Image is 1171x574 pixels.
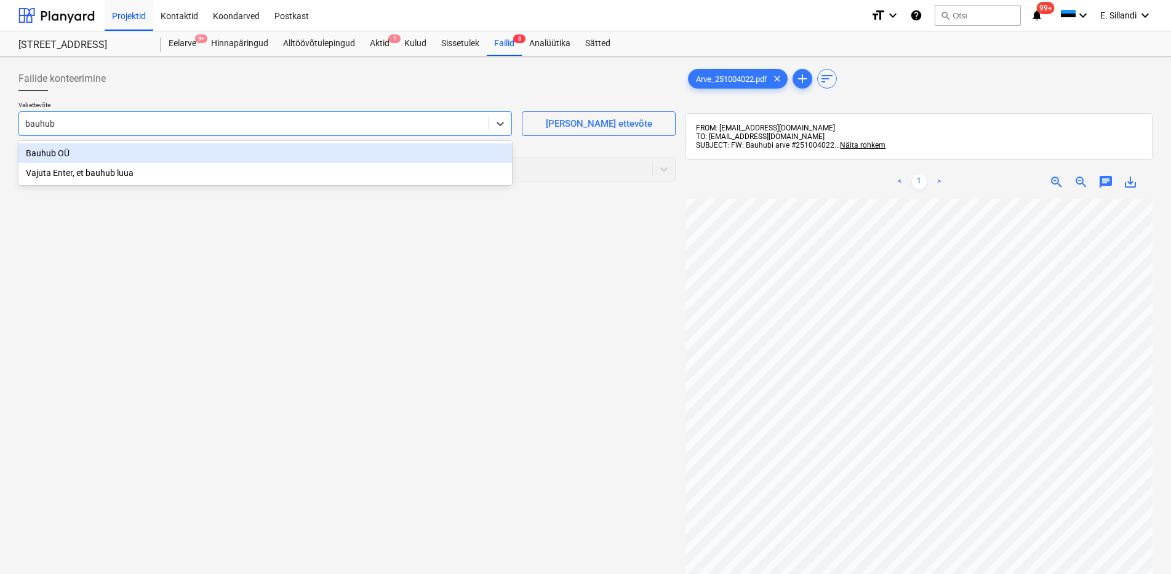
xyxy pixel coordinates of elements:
span: chat [1098,175,1113,189]
a: Analüütika [522,31,578,56]
a: Eelarve9+ [161,31,204,56]
span: 1 [388,34,401,43]
span: add [795,71,810,86]
a: Hinnapäringud [204,31,276,56]
span: zoom_out [1074,175,1089,189]
a: Sätted [578,31,618,56]
span: 99+ [1037,2,1055,14]
div: Failid [487,31,522,56]
i: keyboard_arrow_down [1138,8,1153,23]
div: Bauhub OÜ [18,143,512,163]
div: Eelarve [161,31,204,56]
span: SUBJECT: FW: Bauhubi arve #251004022 [696,141,834,149]
span: FROM: [EMAIL_ADDRESS][DOMAIN_NAME] [696,124,835,132]
span: ... [834,141,885,149]
div: [STREET_ADDRESS] [18,39,146,52]
button: Otsi [935,5,1021,26]
span: search [940,10,950,20]
button: [PERSON_NAME] ettevõte [522,111,676,136]
span: zoom_in [1049,175,1064,189]
span: TO: [EMAIL_ADDRESS][DOMAIN_NAME] [696,132,825,141]
span: Näita rohkem [840,141,885,149]
div: Aktid [362,31,397,56]
div: Vajuta Enter, et bauhub luua [18,163,512,183]
i: Abikeskus [910,8,922,23]
a: Kulud [397,31,434,56]
a: Page 1 is your current page [912,175,927,189]
div: Arve_251004022.pdf [688,69,788,89]
a: Previous page [892,175,907,189]
i: format_size [871,8,885,23]
span: Failide konteerimine [18,71,106,86]
p: Vali ettevõte [18,101,512,111]
span: 8 [513,34,526,43]
span: 9+ [195,34,207,43]
a: Failid8 [487,31,522,56]
span: Arve_251004022.pdf [689,74,775,84]
span: E. Sillandi [1100,10,1137,20]
div: [PERSON_NAME] ettevõte [546,116,652,132]
i: keyboard_arrow_down [1076,8,1090,23]
a: Next page [932,175,946,189]
i: notifications [1031,8,1043,23]
span: clear [770,71,785,86]
i: keyboard_arrow_down [885,8,900,23]
a: Alltöövõtulepingud [276,31,362,56]
span: sort [820,71,834,86]
span: save_alt [1123,175,1138,189]
a: Sissetulek [434,31,487,56]
iframe: Chat Widget [1109,515,1171,574]
a: Aktid1 [362,31,397,56]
